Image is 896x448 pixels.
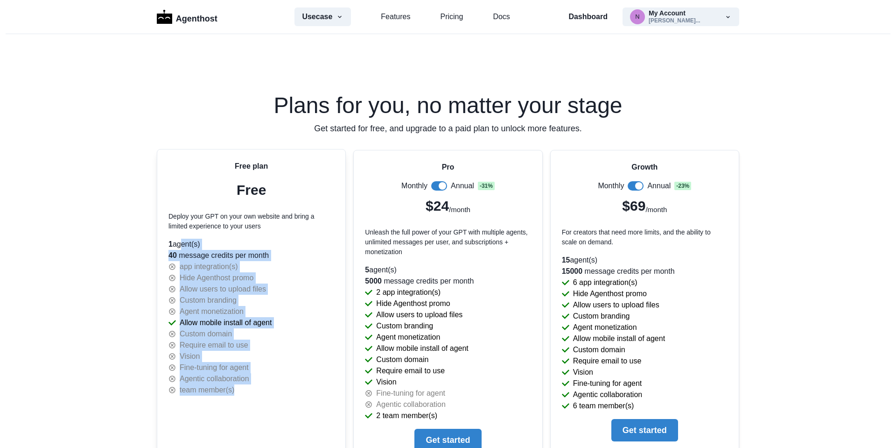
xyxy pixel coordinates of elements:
p: 2 app integration(s) [376,287,441,298]
a: Pricing [440,11,463,22]
p: Vision [573,367,593,378]
p: agent(s) [168,239,334,250]
p: /month [449,205,470,215]
p: Agenthost [176,9,217,25]
p: Free plan [235,161,268,172]
p: Allow users to upload files [573,299,659,311]
p: message credits per month [168,250,334,261]
p: Require email to use [180,340,248,351]
p: $69 [622,195,645,216]
p: team member(s) [180,384,234,396]
span: 40 [168,251,177,259]
p: app integration(s) [180,261,238,272]
span: 15 [562,256,570,264]
p: Custom branding [180,295,237,306]
p: Agent monetization [573,322,637,333]
a: LogoAgenthost [157,9,217,25]
a: Dashboard [568,11,608,22]
p: $24 [426,195,449,216]
span: - 31 % [478,182,495,190]
p: 6 app integration(s) [573,277,637,288]
p: Get started for free, and upgrade to a paid plan to unlock more features. [157,122,739,135]
span: 15000 [562,267,583,275]
h2: Plans for you, no matter your stage [157,94,739,117]
span: 5 [365,266,369,274]
p: Vision [376,377,396,388]
p: message credits per month [365,276,531,287]
p: Allow mobile install of agent [180,317,272,328]
p: For creators that need more limits, and the ability to scale on demand. [562,228,728,247]
p: Allow mobile install of agent [573,333,665,344]
p: Agentic collaboration [573,389,643,400]
img: Logo [157,10,172,24]
p: /month [645,205,667,215]
p: Allow users to upload files [376,309,462,320]
span: 1 [168,240,173,248]
p: Require email to use [573,356,642,367]
p: Growth [631,162,658,173]
span: 5000 [365,277,382,285]
a: Features [381,11,410,22]
p: Fine-tuning for agent [573,378,642,389]
p: agent(s) [365,264,531,276]
p: Custom branding [573,311,630,322]
p: Custom domain [180,328,232,340]
p: 2 team member(s) [376,410,437,421]
p: Hide Agenthost promo [180,272,253,284]
p: message credits per month [562,266,728,277]
p: Fine-tuning for agent [376,388,445,399]
p: Annual [451,180,474,192]
p: Fine-tuning for agent [180,362,249,373]
span: - 23 % [674,182,691,190]
p: Pro [442,162,455,173]
p: agent(s) [562,255,728,266]
p: Agentic collaboration [180,373,249,384]
p: Agent monetization [180,306,244,317]
button: nick@strattontrading.comMy Account[PERSON_NAME]... [623,7,739,26]
button: Usecase [294,7,351,26]
p: Free [237,179,266,200]
p: Annual [647,180,671,192]
p: Hide Agenthost promo [573,288,647,299]
p: Allow mobile install of agent [376,343,468,354]
p: 6 team member(s) [573,400,634,412]
p: Custom branding [376,320,433,332]
button: Get started [611,419,678,441]
p: Agent monetization [376,332,440,343]
p: Custom domain [376,354,428,365]
p: Agentic collaboration [376,399,446,410]
a: Docs [493,11,510,22]
p: Deploy your GPT on your own website and bring a limited experience to your users [168,212,334,231]
p: Allow users to upload files [180,284,266,295]
p: Vision [180,351,200,362]
p: Monthly [401,180,427,192]
p: Custom domain [573,344,625,356]
p: Unleash the full power of your GPT with multiple agents, unlimited messages per user, and subscri... [365,228,531,257]
p: Hide Agenthost promo [376,298,450,309]
p: Require email to use [376,365,445,377]
p: Monthly [598,180,624,192]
